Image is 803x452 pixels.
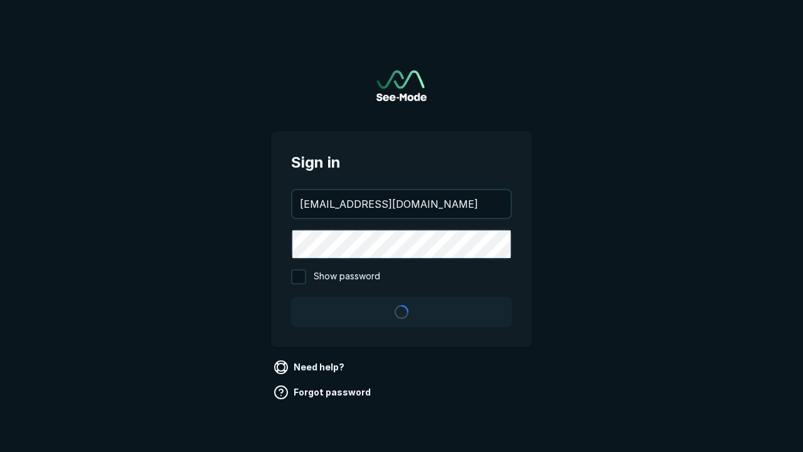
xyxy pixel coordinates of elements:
span: Show password [314,269,380,284]
a: Go to sign in [376,70,427,101]
a: Need help? [271,357,349,377]
a: Forgot password [271,382,376,402]
input: your@email.com [292,190,511,218]
img: See-Mode Logo [376,70,427,101]
span: Sign in [291,151,512,174]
